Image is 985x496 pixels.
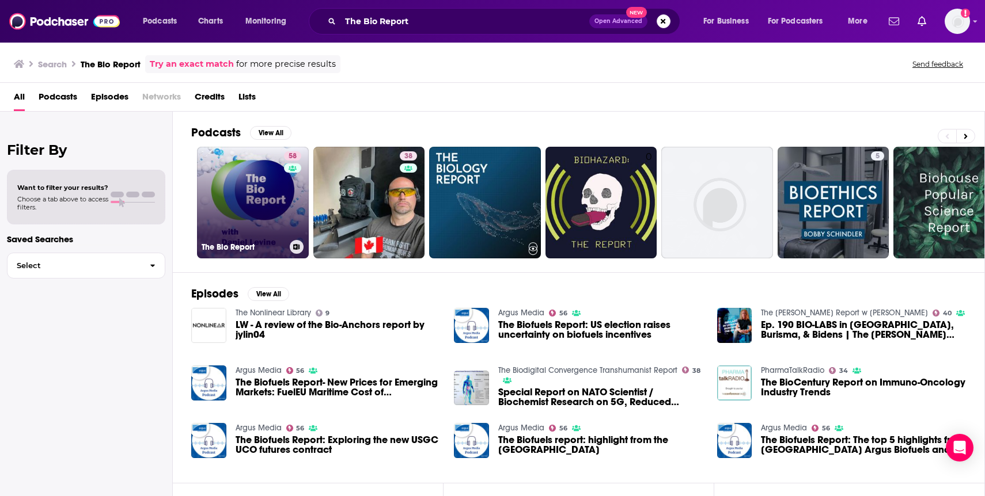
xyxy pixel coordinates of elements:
[498,320,703,339] a: The Biofuels Report: US election raises uncertainty on biofuels incentives
[945,9,970,34] img: User Profile
[545,147,657,258] a: 0
[498,435,703,455] a: The Biofuels report: highlight from the US
[286,425,305,432] a: 56
[829,367,848,374] a: 34
[404,151,412,162] span: 38
[9,10,120,32] img: Podchaser - Follow, Share and Rate Podcasts
[559,311,567,316] span: 56
[717,365,752,400] img: The BioCentury Report on Immuno-Oncology Industry Trends
[876,151,880,162] span: 5
[236,58,336,71] span: for more precise results
[692,368,700,373] span: 38
[236,377,441,397] a: The Biofuels Report- New Prices for Emerging Markets: FuelEU Maritime Cost of Compliance and Bio LNG
[197,147,309,258] a: 58The Bio Report
[717,423,752,458] img: The Biofuels Report: The top 5 highlights from Singapore Argus Biofuels and Feedstocks conference
[761,423,807,433] a: Argus Media
[316,310,330,316] a: 9
[839,368,848,373] span: 34
[81,59,141,70] h3: The Bio Report
[236,320,441,339] span: LW - A review of the Bio-Anchors report by jylin04
[236,308,311,318] a: The Nonlinear Library
[761,435,966,455] a: The Biofuels Report: The top 5 highlights from Singapore Argus Biofuels and Feedstocks conference
[135,12,192,30] button: open menu
[695,12,763,30] button: open menu
[933,310,952,316] a: 40
[250,126,291,140] button: View All
[778,147,889,258] a: 5
[498,387,703,407] a: Special Report on NATO Scientist / Biochemist Research on 5G, Reduced Graphene Oxide, and the Mol...
[945,9,970,34] span: Logged in as jlehan.rfb
[682,367,700,373] a: 38
[296,426,304,431] span: 56
[498,435,703,455] span: The Biofuels report: highlight from the [GEOGRAPHIC_DATA]
[549,310,567,316] a: 56
[454,308,489,343] img: The Biofuels Report: US election raises uncertainty on biofuels incentives
[768,13,823,29] span: For Podcasters
[703,13,749,29] span: For Business
[237,12,301,30] button: open menu
[945,9,970,34] button: Show profile menu
[198,13,223,29] span: Charts
[236,423,282,433] a: Argus Media
[498,365,677,375] a: The Biodigital Convergence Transhumanist Report
[286,367,305,374] a: 56
[320,8,691,35] div: Search podcasts, credits, & more...
[340,12,589,30] input: Search podcasts, credits, & more...
[191,287,238,301] h2: Episodes
[191,308,226,343] a: LW - A review of the Bio-Anchors report by jylin04
[325,311,329,316] span: 9
[17,184,108,192] span: Want to filter your results?
[454,371,489,406] img: Special Report on NATO Scientist / Biochemist Research on 5G, Reduced Graphene Oxide, and the Mol...
[761,377,966,397] a: The BioCentury Report on Immuno-Oncology Industry Trends
[717,308,752,343] img: Ep. 190 BIO-LABS in Ukraine, Burisma, & Bidens | The Nunn Report w/ Dan Nunn
[559,426,567,431] span: 56
[191,287,289,301] a: EpisodesView All
[7,234,165,245] p: Saved Searches
[191,423,226,458] img: The Biofuels Report: Exploring the new USGC UCO futures contract
[594,18,642,24] span: Open Advanced
[760,12,840,30] button: open menu
[202,242,285,252] h3: The Bio Report
[812,425,830,432] a: 56
[7,142,165,158] h2: Filter By
[296,368,304,373] span: 56
[909,59,967,69] button: Send feedback
[17,195,108,211] span: Choose a tab above to access filters.
[191,365,226,400] img: The Biofuels Report- New Prices for Emerging Markets: FuelEU Maritime Cost of Compliance and Bio LNG
[14,87,25,111] a: All
[454,423,489,458] img: The Biofuels report: highlight from the US
[236,435,441,455] span: The Biofuels Report: Exploring the new USGC UCO futures contract
[39,87,77,111] span: Podcasts
[195,87,225,111] span: Credits
[238,87,256,111] span: Lists
[761,320,966,339] a: Ep. 190 BIO-LABS in Ukraine, Burisma, & Bidens | The Nunn Report w/ Dan Nunn
[871,151,884,161] a: 5
[848,13,867,29] span: More
[840,12,882,30] button: open menu
[313,147,425,258] a: 38
[761,308,928,318] a: The Nunn Report w Dan Nunn
[946,434,973,461] div: Open Intercom Messenger
[761,365,824,375] a: PharmaTalkRadio
[191,125,241,140] h2: Podcasts
[7,262,141,269] span: Select
[143,13,177,29] span: Podcasts
[150,58,234,71] a: Try an exact match
[498,423,544,433] a: Argus Media
[943,311,952,316] span: 40
[7,253,165,278] button: Select
[822,426,830,431] span: 56
[284,151,301,161] a: 58
[498,308,544,318] a: Argus Media
[191,12,230,30] a: Charts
